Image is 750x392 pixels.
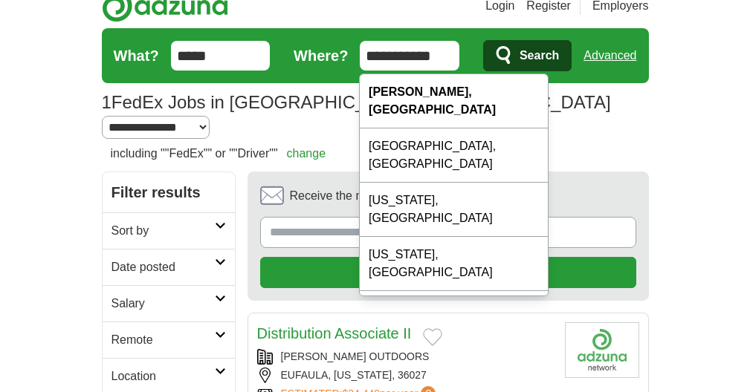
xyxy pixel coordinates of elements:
div: [US_STATE], [GEOGRAPHIC_DATA] [360,237,547,291]
h2: Remote [111,331,215,349]
a: Date posted [103,249,235,285]
h2: including ""FedEx"" or ""Driver"" [111,145,326,163]
span: 1 [102,89,111,116]
a: Remote [103,321,235,358]
div: EUFAULA, [US_STATE], 36027 [257,367,553,383]
div: [GEOGRAPHIC_DATA], [GEOGRAPHIC_DATA] [360,128,547,183]
h2: Filter results [103,172,235,212]
label: What? [114,45,159,67]
h2: Sort by [111,222,215,240]
div: [PERSON_NAME] OUTDOORS [257,349,553,365]
h2: Date posted [111,258,215,276]
a: Advanced [583,41,636,71]
a: Sort by [103,212,235,249]
span: Receive the newest jobs for this search : [290,187,544,205]
label: Where? [294,45,348,67]
a: Distribution Associate II [257,325,412,342]
a: change [287,147,326,160]
button: Add to favorite jobs [423,328,442,346]
h1: FedEx Jobs in [GEOGRAPHIC_DATA], [GEOGRAPHIC_DATA] [102,92,611,112]
h2: Salary [111,295,215,313]
button: Create alert [260,257,636,288]
strong: [PERSON_NAME], [GEOGRAPHIC_DATA] [369,85,496,116]
button: Search [483,40,572,71]
a: Salary [103,285,235,321]
span: Search [520,41,559,71]
div: [US_STATE], [GEOGRAPHIC_DATA] [360,183,547,237]
h2: Location [111,367,215,385]
div: [US_STATE], [GEOGRAPHIC_DATA] [360,291,547,345]
img: Company logo [565,322,639,378]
